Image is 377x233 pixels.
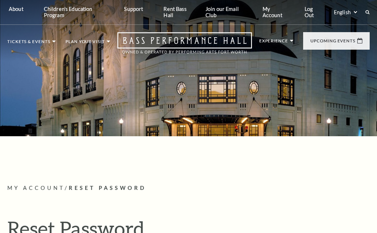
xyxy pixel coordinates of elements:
[65,39,105,47] p: Plan Your Visit
[310,39,355,47] p: Upcoming Events
[332,9,358,16] select: Select:
[9,6,23,12] p: About
[124,6,143,12] p: Support
[7,185,65,191] span: My Account
[7,39,50,47] p: Tickets & Events
[259,39,288,47] p: Experience
[69,185,146,191] span: Reset Password
[7,184,370,193] p: /
[44,6,104,19] p: Children's Education Program
[163,6,192,19] p: Rent Bass Hall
